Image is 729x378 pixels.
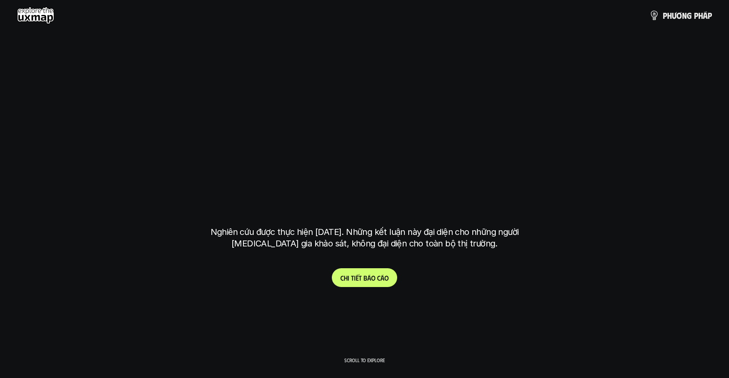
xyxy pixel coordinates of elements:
span: g [687,11,692,20]
span: ơ [676,11,682,20]
h6: Kết quả nghiên cứu [335,86,400,96]
span: t [359,274,362,282]
span: ế [356,274,359,282]
span: p [663,11,667,20]
span: b [363,274,367,282]
span: ư [672,11,676,20]
a: phươngpháp [649,7,712,24]
span: i [354,274,356,282]
span: á [703,11,708,20]
h1: tại [GEOGRAPHIC_DATA] [212,172,517,208]
span: p [694,11,698,20]
span: t [351,274,354,282]
span: c [377,274,381,282]
span: á [381,274,384,282]
span: h [698,11,703,20]
a: Chitiếtbáocáo [332,268,397,287]
span: p [708,11,712,20]
span: h [344,274,348,282]
span: á [367,274,371,282]
span: C [340,274,344,282]
span: h [667,11,672,20]
span: o [371,274,375,282]
span: n [682,11,687,20]
p: Scroll to explore [344,357,385,363]
p: Nghiên cứu được thực hiện [DATE]. Những kết luận này đại diện cho những người [MEDICAL_DATA] gia ... [205,226,525,249]
h1: phạm vi công việc của [209,104,521,140]
span: o [384,274,389,282]
span: i [348,274,349,282]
